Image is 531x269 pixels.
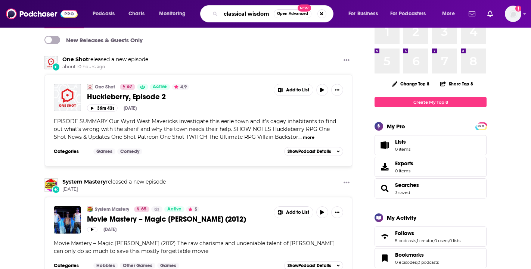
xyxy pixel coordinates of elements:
span: Active [167,206,181,213]
a: Active [164,206,184,212]
a: 0 episodes [395,260,417,265]
a: Comedy [117,148,142,154]
div: [DATE] [103,227,117,232]
a: Bookmarks [377,253,392,263]
button: open menu [385,8,437,20]
button: Open AdvancedNew [274,9,311,18]
a: Searches [377,183,392,194]
button: Share Top 8 [440,76,473,91]
button: 5 [186,206,199,212]
span: Bookmarks [395,251,424,258]
button: open menu [154,8,195,20]
div: My Pro [387,123,405,130]
a: Searches [395,182,419,188]
svg: Add a profile image [515,6,521,12]
span: 67 [127,83,132,91]
button: 36m 43s [87,104,118,112]
img: One Shot [87,84,93,90]
span: Bookmarks [375,248,487,268]
span: Lists [395,138,410,145]
a: Create My Top 8 [375,97,487,107]
a: 67 [120,84,135,90]
img: Podchaser - Follow, Share and Rate Podcasts [6,7,78,21]
a: One Shot [95,84,115,90]
span: Charts [128,9,145,19]
span: Add to List [286,210,309,215]
span: Show Podcast Details [288,149,331,154]
span: Monitoring [159,9,186,19]
button: ShowPodcast Details [284,147,343,156]
img: System Mastery [87,206,93,212]
a: System Mastery [62,178,106,185]
a: Follows [395,230,460,237]
span: Show Podcast Details [288,263,331,268]
span: New [298,4,311,12]
img: User Profile [505,6,521,22]
a: 3 saved [395,190,410,195]
span: , [434,238,434,243]
div: New Episode [52,185,60,194]
img: Movie Mastery – Magic Mike (2012) [54,206,81,234]
a: 5 podcasts [395,238,416,243]
a: Active [150,84,170,90]
button: Show More Button [341,56,353,65]
span: Logged in as RebeccaThomas9000 [505,6,521,22]
img: Huckleberry, Episode 2 [54,84,81,111]
span: Lists [377,140,392,150]
span: EPISODE SUMMARY Our Wyrd West Mavericks investigate this eerie town and it’s cagey inhabitants to... [54,118,336,140]
button: 4.9 [172,84,189,90]
span: Lists [395,138,406,145]
button: Show More Button [274,207,313,218]
a: Hobbies [93,263,118,269]
button: Show profile menu [505,6,521,22]
span: , [416,238,417,243]
span: [DATE] [62,186,166,193]
button: Show More Button [331,206,343,218]
h3: Categories [54,263,87,269]
span: Follows [375,226,487,247]
a: 0 lists [449,238,460,243]
a: One Shot [62,56,88,63]
span: For Business [348,9,378,19]
a: Other Games [120,263,155,269]
span: Searches [375,178,487,198]
input: Search podcasts, credits, & more... [221,8,274,20]
a: Games [93,148,115,154]
a: New Releases & Guests Only [44,36,143,44]
button: open menu [87,8,124,20]
a: 0 users [434,238,448,243]
a: System Mastery [95,206,129,212]
a: Follows [377,231,392,242]
span: about 10 hours ago [62,64,148,70]
button: Show More Button [274,84,313,96]
span: Movie Mastery – Magic [PERSON_NAME] (2012) [87,215,246,224]
span: , [417,260,417,265]
span: Huckleberry, Episode 2 [87,92,166,101]
span: Add to List [286,87,309,93]
a: 65 [134,206,149,212]
span: For Podcasters [390,9,426,19]
span: Active [153,83,167,91]
img: System Mastery [44,178,58,192]
button: Change Top 8 [388,79,434,88]
h3: released a new episode [62,56,148,63]
span: ... [298,134,302,140]
a: 1 creator [417,238,434,243]
a: Movie Mastery – Magic [PERSON_NAME] (2012) [87,215,268,224]
a: PRO [476,123,485,129]
img: One Shot [44,56,58,69]
a: Show notifications dropdown [466,7,478,20]
div: Search podcasts, credits, & more... [207,5,341,22]
a: Games [157,263,179,269]
button: open menu [437,8,464,20]
a: Show notifications dropdown [484,7,496,20]
span: 65 [141,206,146,213]
a: Exports [375,157,487,177]
button: Show More Button [341,178,353,188]
button: Show More Button [331,84,343,96]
